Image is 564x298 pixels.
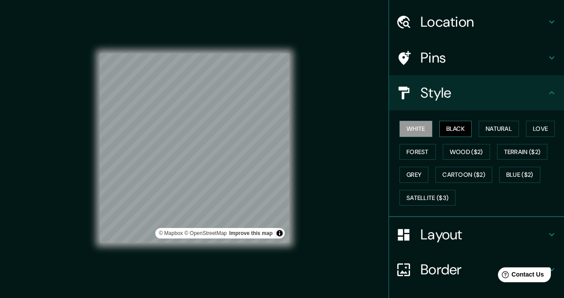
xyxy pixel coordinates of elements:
[420,261,546,278] h4: Border
[389,217,564,252] div: Layout
[420,49,546,67] h4: Pins
[479,121,519,137] button: Natural
[274,228,285,238] button: Toggle attribution
[439,121,472,137] button: Black
[435,167,492,183] button: Cartoon ($2)
[399,167,428,183] button: Grey
[399,144,436,160] button: Forest
[420,226,546,243] h4: Layout
[229,230,273,236] a: Map feedback
[399,190,455,206] button: Satellite ($3)
[443,144,490,160] button: Wood ($2)
[184,230,227,236] a: OpenStreetMap
[486,264,554,288] iframe: Help widget launcher
[420,13,546,31] h4: Location
[497,144,548,160] button: Terrain ($2)
[389,40,564,75] div: Pins
[389,252,564,287] div: Border
[526,121,555,137] button: Love
[389,4,564,39] div: Location
[499,167,540,183] button: Blue ($2)
[399,121,432,137] button: White
[100,53,289,243] canvas: Map
[420,84,546,102] h4: Style
[389,75,564,110] div: Style
[159,230,183,236] a: Mapbox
